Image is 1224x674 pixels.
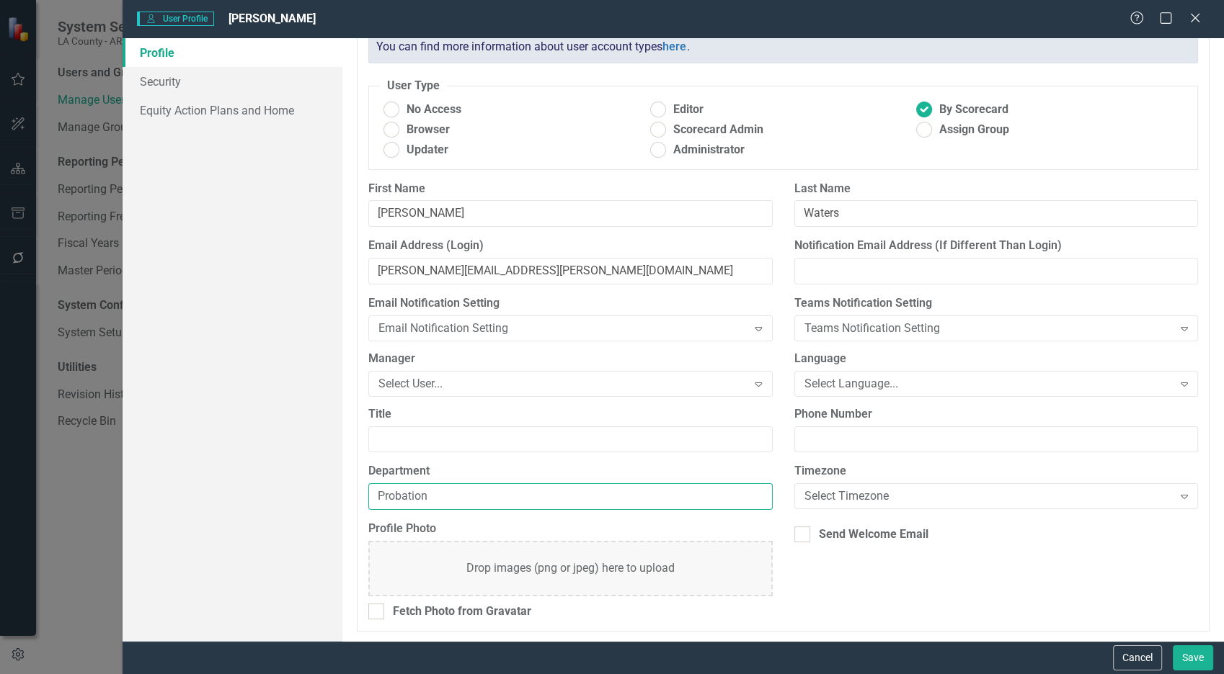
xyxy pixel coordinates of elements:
label: Manager [368,351,772,367]
span: Administrator [673,142,745,158]
button: Save [1173,645,1213,670]
legend: User Type [380,78,447,94]
span: No Access [407,102,461,118]
a: here [662,40,686,53]
label: Email Notification Setting [368,295,772,312]
a: Security [123,67,343,96]
label: Email Address (Login) [368,238,772,254]
span: Assign Group [939,122,1009,138]
label: Last Name [794,181,1198,197]
label: Notification Email Address (If Different Than Login) [794,238,1198,254]
span: User Profile [137,12,214,26]
div: Teams Notification Setting [804,320,1173,336]
label: First Name [368,181,772,197]
span: By Scorecard [939,102,1008,118]
div: Send Welcome Email [819,526,928,543]
span: Browser [407,122,450,138]
label: Teams Notification Setting [794,295,1198,312]
label: Department [368,463,772,480]
div: Fetch Photo from Gravatar [393,603,531,620]
span: Updater [407,142,448,158]
span: Scorecard Admin [673,122,763,138]
div: Select Timezone [804,488,1173,505]
label: Phone Number [794,406,1198,423]
label: Profile Photo [368,521,772,537]
label: Title [368,406,772,423]
span: [PERSON_NAME] [229,12,316,25]
label: Timezone [794,463,1198,480]
a: Equity Action Plans and Home [123,96,343,125]
a: Profile [123,38,343,67]
div: Select User... [378,375,747,392]
button: Cancel [1113,645,1162,670]
span: Editor [673,102,704,118]
div: Drop images (png or jpeg) here to upload [466,560,675,577]
div: Select Language... [804,375,1173,392]
label: Language [794,351,1198,367]
div: Email Notification Setting [378,320,747,336]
